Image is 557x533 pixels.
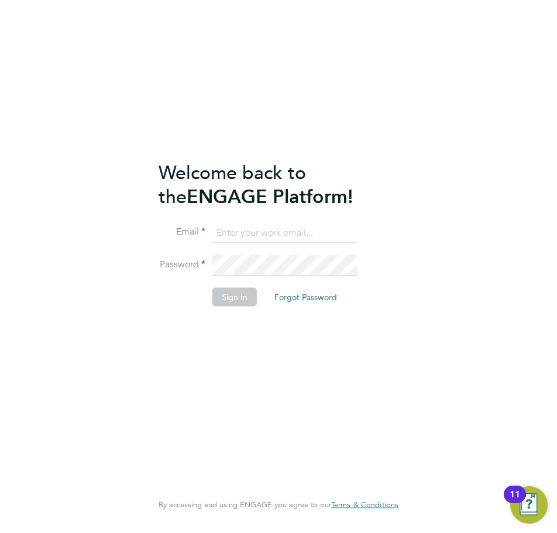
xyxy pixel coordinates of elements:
label: Email [159,226,205,238]
label: Password [159,259,205,271]
button: Sign In [212,287,257,306]
a: Terms & Conditions [331,500,398,510]
button: Forgot Password [265,287,346,306]
input: Enter your work email... [212,222,357,243]
span: By accessing and using ENGAGE you agree to our [159,500,398,510]
h2: ENGAGE Platform! [159,160,387,208]
span: Welcome back to the [159,161,306,208]
div: 11 [510,494,520,510]
button: Open Resource Center, 11 new notifications [510,486,548,524]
